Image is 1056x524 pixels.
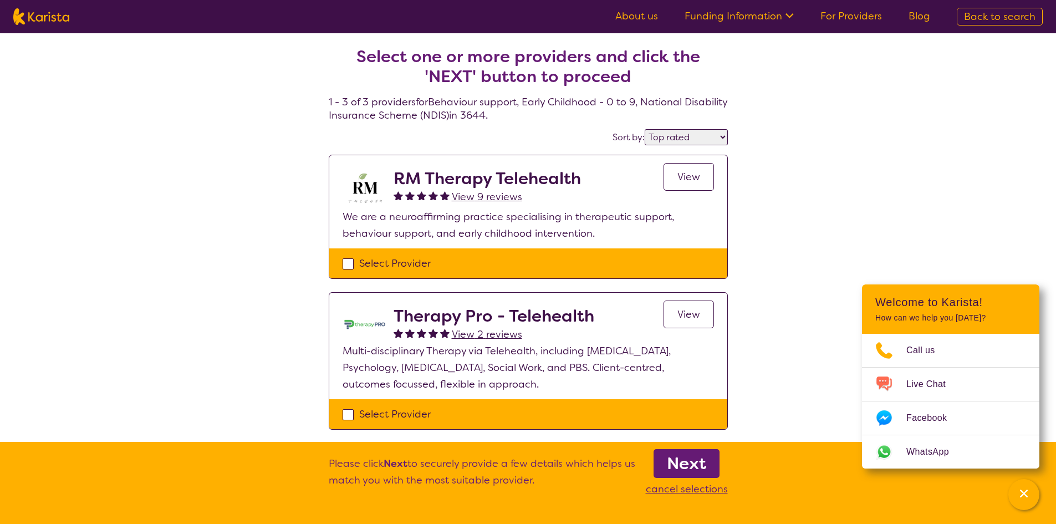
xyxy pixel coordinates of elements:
[664,301,714,328] a: View
[862,284,1039,469] div: Channel Menu
[664,163,714,191] a: View
[417,191,426,200] img: fullstar
[428,328,438,338] img: fullstar
[329,455,635,497] p: Please click to securely provide a few details which helps us match you with the most suitable pr...
[615,9,658,23] a: About us
[906,342,948,359] span: Call us
[452,189,522,205] a: View 9 reviews
[452,328,522,341] span: View 2 reviews
[654,449,720,478] a: Next
[862,334,1039,469] ul: Choose channel
[820,9,882,23] a: For Providers
[875,296,1026,309] h2: Welcome to Karista!
[957,8,1043,26] a: Back to search
[667,452,706,475] b: Next
[13,8,69,25] img: Karista logo
[964,10,1035,23] span: Back to search
[677,308,700,321] span: View
[329,20,728,122] h4: 1 - 3 of 3 providers for Behaviour support , Early Childhood - 0 to 9 , National Disability Insur...
[384,457,407,470] b: Next
[394,191,403,200] img: fullstar
[394,169,581,189] h2: RM Therapy Telehealth
[343,208,714,242] p: We are a neuroaffirming practice specialising in therapeutic support, behaviour support, and earl...
[342,47,715,87] h2: Select one or more providers and click the 'NEXT' button to proceed
[677,170,700,184] span: View
[440,191,450,200] img: fullstar
[394,306,594,326] h2: Therapy Pro - Telehealth
[417,328,426,338] img: fullstar
[428,191,438,200] img: fullstar
[343,306,387,343] img: lehxprcbtunjcwin5sb4.jpg
[646,481,728,497] p: cancel selections
[906,410,960,426] span: Facebook
[862,435,1039,469] a: Web link opens in a new tab.
[906,376,959,393] span: Live Chat
[343,169,387,208] img: b3hjthhf71fnbidirs13.png
[1008,479,1039,510] button: Channel Menu
[909,9,930,23] a: Blog
[452,190,522,204] span: View 9 reviews
[405,191,415,200] img: fullstar
[452,326,522,343] a: View 2 reviews
[394,328,403,338] img: fullstar
[906,444,962,460] span: WhatsApp
[875,313,1026,323] p: How can we help you [DATE]?
[343,343,714,393] p: Multi-disciplinary Therapy via Telehealth, including [MEDICAL_DATA], Psychology, [MEDICAL_DATA], ...
[440,328,450,338] img: fullstar
[405,328,415,338] img: fullstar
[685,9,794,23] a: Funding Information
[613,131,645,143] label: Sort by:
